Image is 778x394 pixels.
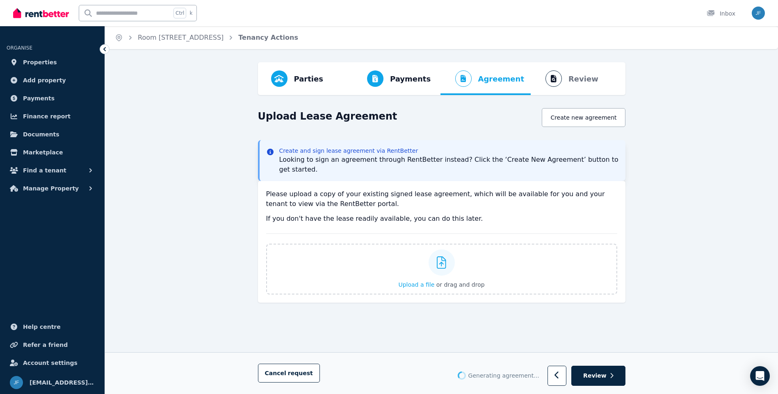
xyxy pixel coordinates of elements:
button: Cancelrequest [258,364,320,383]
div: Open Intercom Messenger [750,366,770,386]
span: Refer a friend [23,340,68,350]
p: If you don't have the lease readily available, you can do this later. [266,214,617,224]
span: Payments [390,73,431,85]
span: Manage Property [23,183,79,193]
a: Account settings [7,355,98,371]
span: Help centre [23,322,61,332]
button: Find a tenant [7,162,98,179]
span: Payments [23,93,55,103]
span: Agreement [478,73,525,85]
span: Parties [294,73,323,85]
button: Review [571,366,625,386]
a: Tenancy Actions [238,34,298,41]
a: Refer a friend [7,337,98,353]
span: Marketplace [23,147,63,157]
h1: Upload Lease Agreement [258,110,397,123]
span: Find a tenant [23,165,66,175]
span: or drag and drop [436,281,485,288]
a: Room [STREET_ADDRESS] [138,34,224,41]
img: jfamproperty@gmail.com [752,7,765,20]
img: jfamproperty@gmail.com [10,376,23,389]
span: Documents [23,129,59,139]
img: RentBetter [13,7,69,19]
span: Review [583,372,607,380]
p: Please upload a copy of your existing signed lease agreement, which will be available for you and... [266,189,617,209]
button: Manage Property [7,180,98,197]
span: Generating agreement ... [468,372,539,380]
button: Create new agreement [542,108,625,127]
div: Looking to sign an agreement through RentBetter instead? Click the ‘Create New Agreement’ button ... [279,147,619,174]
span: Cancel [265,370,313,377]
div: Inbox [707,9,735,18]
span: [EMAIL_ADDRESS][DOMAIN_NAME] [30,378,95,387]
a: Add property [7,72,98,88]
span: Upload a file [398,281,434,288]
button: Upload a file or drag and drop [398,281,484,289]
a: Properties [7,54,98,70]
button: Parties [265,62,330,95]
a: Marketplace [7,144,98,161]
span: request [288,369,313,378]
span: Properties [23,57,57,67]
a: Documents [7,126,98,143]
nav: Breadcrumb [105,26,308,49]
a: Payments [7,90,98,106]
button: Agreement [440,62,531,95]
span: ORGANISE [7,45,32,51]
span: Finance report [23,111,71,121]
nav: Progress [258,62,625,95]
a: Finance report [7,108,98,125]
h3: Create and sign lease agreement via RentBetter [279,147,619,155]
a: Help centre [7,319,98,335]
span: Add property [23,75,66,85]
span: Ctrl [173,8,186,18]
span: Account settings [23,358,78,368]
button: Payments [352,62,437,95]
span: k [189,10,192,16]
